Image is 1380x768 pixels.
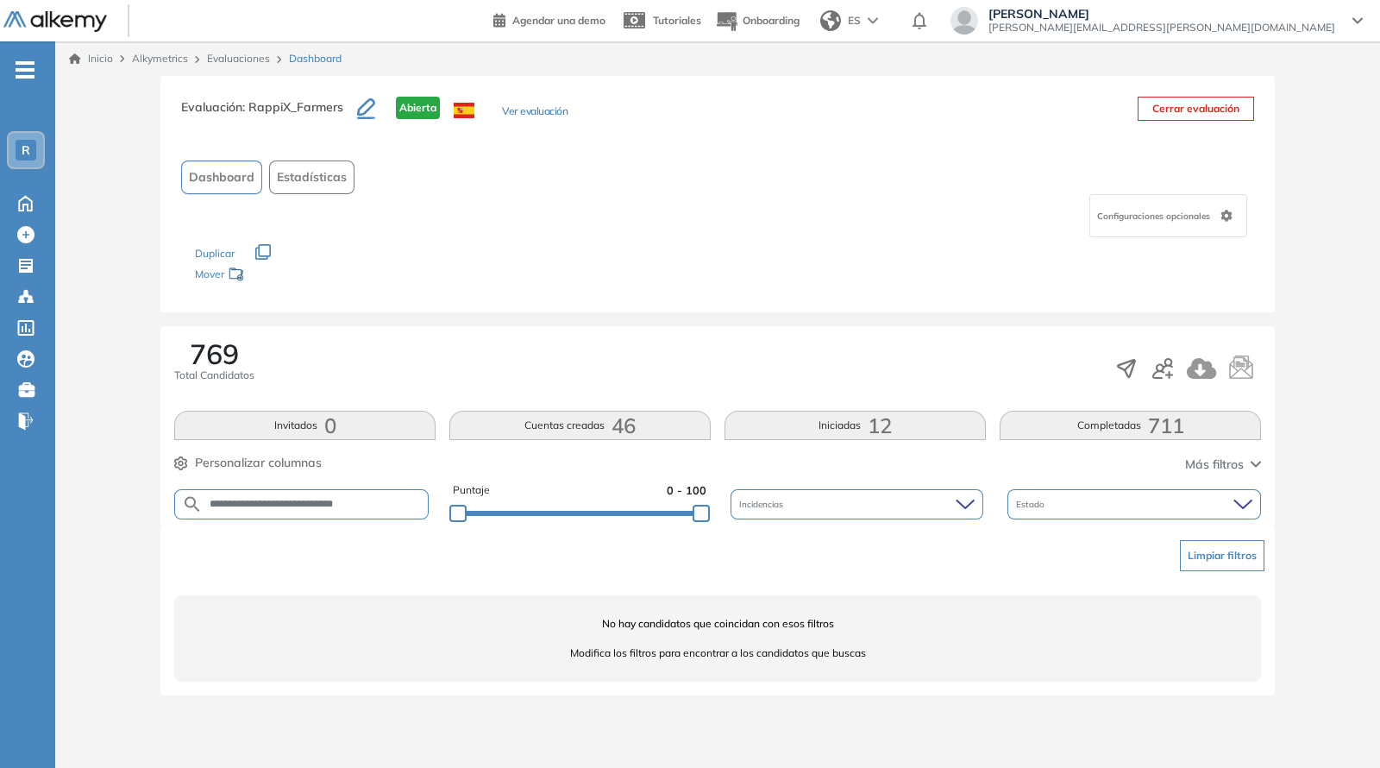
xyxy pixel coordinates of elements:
div: Configuraciones opcionales [1089,194,1247,237]
img: Logo [3,11,107,33]
span: Dashboard [189,168,254,186]
span: [PERSON_NAME] [988,7,1335,21]
button: Invitados0 [174,411,436,440]
span: Tutoriales [653,14,701,27]
span: Duplicar [195,247,235,260]
button: Personalizar columnas [174,454,322,472]
span: Más filtros [1185,456,1244,474]
img: ESP [454,103,474,118]
span: Total Candidatos [174,368,254,383]
a: Evaluaciones [207,52,270,65]
span: [PERSON_NAME][EMAIL_ADDRESS][PERSON_NAME][DOMAIN_NAME] [988,21,1335,35]
button: Limpiar filtros [1180,540,1264,571]
div: Incidencias [731,489,984,519]
button: Estadísticas [269,161,354,194]
span: R [22,143,30,157]
span: Personalizar columnas [195,454,322,472]
button: Ver evaluación [502,104,568,122]
span: ES [848,13,861,28]
span: Modifica los filtros para encontrar a los candidatos que buscas [174,645,1261,661]
span: 769 [190,340,239,368]
button: Dashboard [181,161,262,194]
span: 0 - 100 [667,482,706,499]
span: : RappiX_Farmers [242,99,343,115]
button: Más filtros [1185,456,1261,474]
a: Inicio [69,51,113,66]
span: Agendar una demo [512,14,605,27]
img: world [820,10,841,31]
span: Dashboard [289,51,342,66]
button: Onboarding [715,3,800,40]
span: Puntaje [453,482,490,499]
i: - [16,68,34,72]
img: SEARCH_ALT [182,494,203,515]
span: Configuraciones opcionales [1097,210,1214,223]
span: Onboarding [743,14,800,27]
span: Incidencias [739,498,787,511]
span: Abierta [396,97,440,119]
span: Alkymetrics [132,52,188,65]
button: Cuentas creadas46 [449,411,711,440]
img: arrow [868,17,878,24]
span: Estadísticas [277,168,347,186]
button: Iniciadas12 [724,411,986,440]
span: Estado [1016,498,1048,511]
h3: Evaluación [181,97,357,133]
div: Estado [1007,489,1261,519]
button: Cerrar evaluación [1138,97,1254,121]
a: Agendar una demo [493,9,605,29]
div: Mover [195,260,367,292]
span: No hay candidatos que coincidan con esos filtros [174,616,1261,632]
button: Completadas711 [1000,411,1261,440]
